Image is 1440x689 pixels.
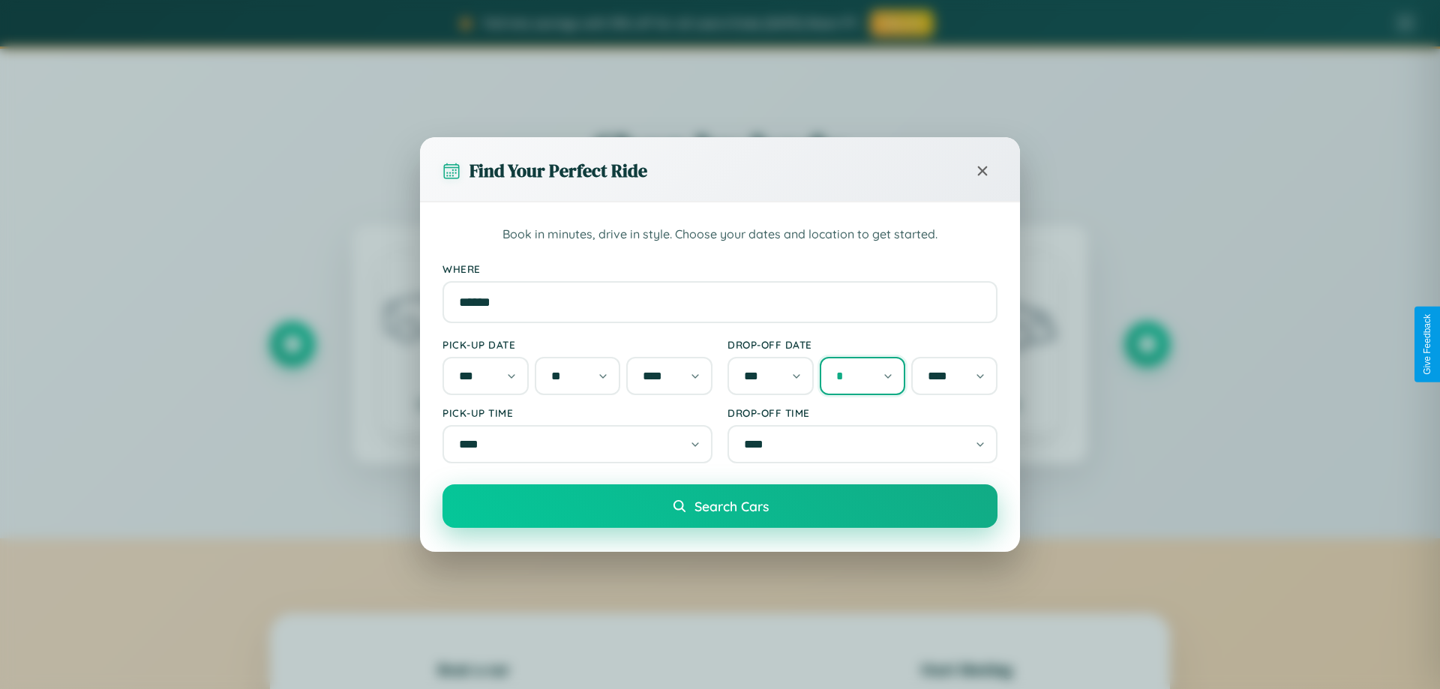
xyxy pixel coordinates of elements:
label: Drop-off Time [727,406,997,419]
h3: Find Your Perfect Ride [469,158,647,183]
label: Pick-up Time [442,406,712,419]
label: Where [442,262,997,275]
label: Drop-off Date [727,338,997,351]
span: Search Cars [694,498,769,514]
label: Pick-up Date [442,338,712,351]
button: Search Cars [442,484,997,528]
p: Book in minutes, drive in style. Choose your dates and location to get started. [442,225,997,244]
